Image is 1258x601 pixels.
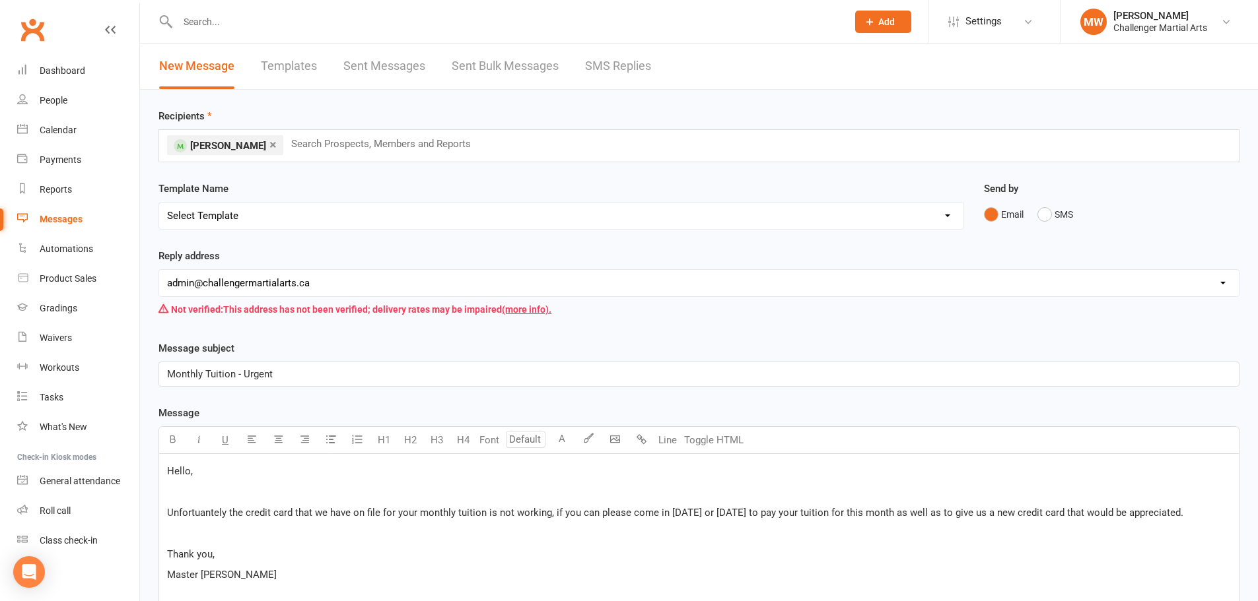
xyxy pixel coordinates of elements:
div: What's New [40,422,87,432]
a: (more info). [502,304,551,315]
div: This address has not been verified; delivery rates may be impaired [158,297,1240,322]
a: Templates [261,44,317,89]
a: Workouts [17,353,139,383]
div: Dashboard [40,65,85,76]
button: A [549,427,575,453]
a: Messages [17,205,139,234]
div: Tasks [40,392,63,402]
label: Recipients [158,108,212,124]
a: Sent Messages [343,44,425,89]
span: U [222,434,228,446]
div: Reports [40,184,72,195]
a: Dashboard [17,56,139,86]
input: Search Prospects, Members and Reports [290,135,483,152]
strong: Not verified: [171,304,223,315]
div: Automations [40,243,93,254]
div: Calendar [40,125,77,135]
input: Search... [174,13,838,31]
div: Workouts [40,362,79,373]
a: SMS Replies [585,44,651,89]
div: Payments [40,154,81,165]
a: Gradings [17,294,139,323]
a: Roll call [17,496,139,526]
span: Add [878,16,895,27]
div: Roll call [40,505,71,516]
a: General attendance kiosk mode [17,466,139,496]
input: Default [506,431,545,448]
div: Messages [40,214,83,224]
a: Payments [17,145,139,175]
a: × [269,134,277,155]
button: H3 [423,427,450,453]
a: Sent Bulk Messages [452,44,559,89]
a: What's New [17,412,139,442]
button: H4 [450,427,476,453]
span: Hello, [167,465,193,477]
div: Waivers [40,332,72,343]
button: H2 [397,427,423,453]
button: Line [654,427,681,453]
a: Clubworx [16,13,49,46]
span: Master [PERSON_NAME] [167,569,277,581]
div: Open Intercom Messenger [13,556,45,588]
a: Reports [17,175,139,205]
a: Tasks [17,383,139,412]
div: Gradings [40,303,77,313]
div: Class check-in [40,535,98,546]
div: MW [1080,9,1107,35]
label: Reply address [158,248,220,264]
div: Challenger Martial Arts [1113,22,1207,34]
label: Template Name [158,181,228,197]
span: Unfortuantely the credit card that we have on file for your monthly tuition is not working, if yo... [167,507,1183,519]
span: Settings [965,7,1002,36]
a: Automations [17,234,139,264]
button: Email [984,202,1024,227]
label: Message [158,405,199,421]
span: [PERSON_NAME] [190,140,266,152]
button: U [212,427,238,453]
label: Message subject [158,340,234,356]
a: Calendar [17,115,139,145]
div: People [40,95,67,106]
label: Send by [984,181,1018,197]
a: Product Sales [17,264,139,294]
a: New Message [159,44,234,89]
button: SMS [1037,202,1073,227]
button: Font [476,427,503,453]
a: Waivers [17,323,139,353]
a: Class kiosk mode [17,526,139,555]
span: Thank you, [167,548,215,560]
div: [PERSON_NAME] [1113,10,1207,22]
button: H1 [370,427,397,453]
div: General attendance [40,476,120,486]
span: Monthly Tuition - Urgent [167,368,273,380]
a: People [17,86,139,115]
button: Add [855,11,911,33]
button: Toggle HTML [681,427,747,453]
div: Product Sales [40,273,96,284]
